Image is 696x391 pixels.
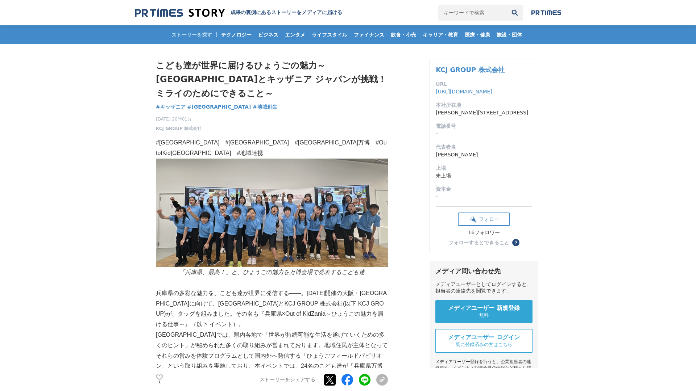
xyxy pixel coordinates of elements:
img: 成果の裏側にあるストーリーをメディアに届ける [135,8,225,18]
dt: 電話番号 [436,122,532,130]
a: 医療・健康 [462,25,493,44]
span: 既に登録済みの方はこちら [456,341,512,348]
span: 施設・団体 [494,31,525,38]
p: 兵庫県の多彩な魅力を、こども達が世界に発信する——。[DATE]開催の大阪・[GEOGRAPHIC_DATA]に向けて、[GEOGRAPHIC_DATA]とKCJ GROUP 株式会社(以下 K... [156,288,388,330]
dt: 代表者名 [436,143,532,151]
span: メディアユーザー 新規登録 [448,304,520,312]
dd: [PERSON_NAME][STREET_ADDRESS] [436,109,532,117]
a: KCJ GROUP 株式会社 [436,66,504,73]
a: 施設・団体 [494,25,525,44]
a: #[GEOGRAPHIC_DATA] [187,103,251,111]
span: メディアユーザー ログイン [448,334,520,341]
dd: - [436,130,532,138]
a: #キッザニア [156,103,186,111]
span: #キッザニア [156,104,186,110]
p: #[GEOGRAPHIC_DATA] #[GEOGRAPHIC_DATA] #[GEOGRAPHIC_DATA]万博 #OutofKid[GEOGRAPHIC_DATA] #地域連携 [156,138,388,159]
dd: [PERSON_NAME] [436,151,532,159]
span: #地域創生 [253,104,277,110]
button: フォロー [458,213,510,226]
dt: URL [436,80,532,88]
a: [URL][DOMAIN_NAME] [436,89,492,94]
div: メディア問い合わせ先 [435,267,533,276]
span: 飲食・小売 [388,31,419,38]
a: キャリア・教育 [420,25,461,44]
a: エンタメ [282,25,308,44]
span: ライフスタイル [309,31,350,38]
a: ファイナンス [351,25,387,44]
span: [DATE] 20時01分 [156,116,202,122]
div: メディアユーザー登録を行うと、企業担当者の連絡先や、イベント・記者会見の情報など様々な特記情報を閲覧できます。 ※内容はストーリー・プレスリリースにより異なります。 [435,359,533,390]
span: ファイナンス [351,31,387,38]
a: 成果の裏側にあるストーリーをメディアに届ける 成果の裏側にあるストーリーをメディアに届ける [135,8,342,18]
span: ？ [513,240,518,245]
a: メディアユーザー 新規登録 無料 [435,300,533,323]
dt: 上場 [436,164,532,172]
input: キーワードで検索 [438,5,507,21]
span: ビジネス [255,31,281,38]
div: フォローするとできること [448,240,509,245]
h2: 成果の裏側にあるストーリーをメディアに届ける [231,9,342,16]
a: 飲食・小売 [388,25,419,44]
dd: 未上場 [436,172,532,180]
span: テクノロジー [218,31,254,38]
img: thumbnail_b3d89e40-8eca-11f0-b6fc-c9efb46ea977.JPG [156,159,388,267]
dt: 本社所在地 [436,101,532,109]
a: ビジネス [255,25,281,44]
a: ライフスタイル [309,25,350,44]
span: 医療・健康 [462,31,493,38]
a: メディアユーザー ログイン 既に登録済みの方はこちら [435,329,533,353]
button: ？ [512,239,519,246]
h1: こども達が世界に届けるひょうごの魅力～[GEOGRAPHIC_DATA]とキッザニア ジャパンが挑戦！ミライのためにできること～ [156,59,388,100]
div: メディアユーザーとしてログインすると、担当者の連絡先を閲覧できます。 [435,281,533,294]
a: KCJ GROUP 株式会社 [156,125,202,132]
a: テクノロジー [218,25,254,44]
dt: 資本金 [436,185,532,193]
em: 「兵庫県、最高！」と、ひょうごの魅力を万博会場で発表するこども達 [179,269,365,275]
p: ストーリーをシェアする [260,377,315,383]
span: 無料 [479,312,489,319]
span: #[GEOGRAPHIC_DATA] [187,104,251,110]
dd: - [436,193,532,201]
span: エンタメ [282,31,308,38]
img: prtimes [531,10,561,16]
span: キャリア・教育 [420,31,461,38]
div: 16フォロワー [458,230,510,236]
p: 3 [156,381,163,385]
button: 検索 [507,5,523,21]
a: #地域創生 [253,103,277,111]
